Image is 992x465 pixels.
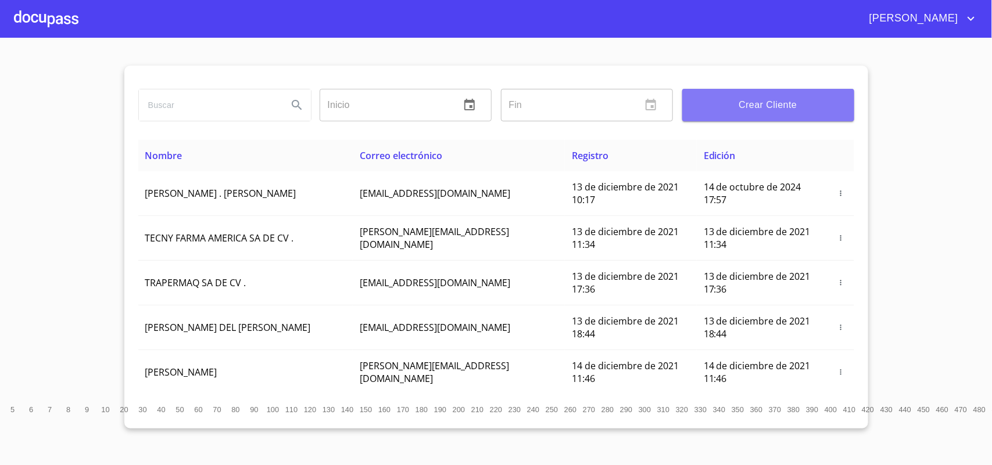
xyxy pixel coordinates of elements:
button: 380 [785,401,803,419]
span: 20 [120,405,128,414]
button: 480 [970,401,989,419]
span: 5 [10,405,15,414]
span: 370 [769,405,781,414]
span: 90 [250,405,258,414]
button: 350 [729,401,747,419]
span: 270 [583,405,595,414]
span: [PERSON_NAME][EMAIL_ADDRESS][DOMAIN_NAME] [360,225,509,251]
button: 460 [933,401,952,419]
button: Crear Cliente [682,89,854,121]
button: 300 [636,401,654,419]
span: 460 [936,405,948,414]
button: 250 [543,401,561,419]
button: 330 [692,401,710,419]
span: 70 [213,405,221,414]
span: 13 de diciembre de 2021 18:44 [704,315,811,340]
button: 7 [41,401,59,419]
span: 280 [601,405,614,414]
span: 220 [490,405,502,414]
span: Nombre [145,149,182,162]
span: 14 de octubre de 2024 17:57 [704,181,801,206]
span: 390 [806,405,818,414]
span: 170 [397,405,409,414]
span: 480 [973,405,986,414]
span: 13 de diciembre de 2021 10:17 [572,181,679,206]
span: 13 de diciembre de 2021 17:36 [704,270,811,295]
span: 130 [323,405,335,414]
button: 390 [803,401,822,419]
span: 140 [341,405,353,414]
span: 7 [48,405,52,414]
span: 6 [29,405,33,414]
span: Edición [704,149,736,162]
button: 120 [301,401,320,419]
span: Registro [572,149,608,162]
span: 160 [378,405,391,414]
span: 360 [750,405,762,414]
button: 210 [468,401,487,419]
span: 13 de diciembre de 2021 17:36 [572,270,679,295]
button: 5 [3,401,22,419]
span: 470 [955,405,967,414]
span: [PERSON_NAME][EMAIL_ADDRESS][DOMAIN_NAME] [360,359,509,385]
span: TECNY FARMA AMERICA SA DE CV . [145,232,294,244]
button: 170 [394,401,413,419]
span: 180 [416,405,428,414]
span: 300 [639,405,651,414]
span: 410 [843,405,855,414]
button: 190 [431,401,450,419]
span: 380 [787,405,800,414]
span: 450 [918,405,930,414]
button: 280 [599,401,617,419]
button: 150 [357,401,375,419]
button: 320 [673,401,692,419]
span: 10 [101,405,109,414]
button: 10 [96,401,115,419]
button: 180 [413,401,431,419]
span: [EMAIL_ADDRESS][DOMAIN_NAME] [360,276,510,289]
button: 8 [59,401,78,419]
button: 110 [282,401,301,419]
span: 420 [862,405,874,414]
span: 210 [471,405,484,414]
button: 290 [617,401,636,419]
span: 230 [508,405,521,414]
button: 9 [78,401,96,419]
span: 8 [66,405,70,414]
input: search [139,89,278,121]
span: [PERSON_NAME] DEL [PERSON_NAME] [145,321,311,334]
span: 40 [157,405,165,414]
span: 310 [657,405,669,414]
button: 240 [524,401,543,419]
span: 100 [267,405,279,414]
span: 400 [825,405,837,414]
span: 190 [434,405,446,414]
button: 440 [896,401,915,419]
button: 260 [561,401,580,419]
button: 100 [264,401,282,419]
span: 80 [231,405,239,414]
button: 340 [710,401,729,419]
span: 9 [85,405,89,414]
span: 14 de diciembre de 2021 11:46 [704,359,811,385]
span: 50 [176,405,184,414]
span: 320 [676,405,688,414]
span: 340 [713,405,725,414]
span: [PERSON_NAME] [861,9,964,28]
button: 90 [245,401,264,419]
button: 310 [654,401,673,419]
button: 160 [375,401,394,419]
button: 220 [487,401,506,419]
button: Search [283,91,311,119]
span: 13 de diciembre de 2021 18:44 [572,315,679,340]
span: 120 [304,405,316,414]
span: 440 [899,405,911,414]
button: 420 [859,401,878,419]
span: 30 [138,405,146,414]
span: [PERSON_NAME] . [PERSON_NAME] [145,187,296,200]
span: 430 [880,405,893,414]
span: Correo electrónico [360,149,442,162]
button: 360 [747,401,766,419]
span: 110 [285,405,298,414]
button: 430 [878,401,896,419]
